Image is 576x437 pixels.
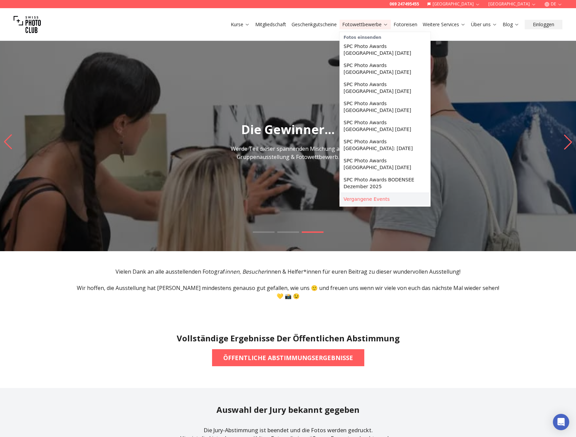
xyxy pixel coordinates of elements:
[394,21,417,28] a: Fotoreisen
[341,97,429,116] a: SPC Photo Awards [GEOGRAPHIC_DATA] [DATE]
[471,21,497,28] a: Über uns
[503,21,519,28] a: Blog
[212,145,364,161] p: Werde Teil dieser spannenden Mischung aus Gruppenausstellung & Fotowettbewerb.
[341,193,429,205] a: Vergangene Events
[525,20,562,29] button: Einloggen
[225,268,266,275] em: innen, Besucher
[341,155,429,174] a: SPC Photo Awards [GEOGRAPHIC_DATA] [DATE]
[252,20,289,29] button: Mitgliedschaft
[255,21,286,28] a: Mitgliedschaft
[423,21,466,28] a: Weitere Services
[341,33,429,40] div: Fotos einsenden
[391,20,420,29] button: Fotoreisen
[341,116,429,135] a: SPC Photo Awards [GEOGRAPHIC_DATA] [DATE]
[216,404,360,415] h2: Auswahl der Jury bekannt gegeben
[231,21,250,28] a: Kurse
[553,414,569,430] div: Open Intercom Messenger
[389,1,419,7] a: 069 247495455
[420,20,468,29] button: Weitere Services
[341,78,429,97] a: SPC Photo Awards [GEOGRAPHIC_DATA] [DATE]
[228,20,252,29] button: Kurse
[289,20,339,29] button: Geschenkgutscheine
[341,40,429,59] a: SPC Photo Awards [GEOGRAPHIC_DATA] [DATE]
[341,135,429,155] a: SPC Photo Awards [GEOGRAPHIC_DATA]: [DATE]
[342,21,388,28] a: Fotowettbewerbe
[177,333,400,344] h2: Vollständige Ergebnisse der öffentlichen Abstimmung
[500,20,522,29] button: Blog
[292,21,337,28] a: Geschenkgutscheine
[341,174,429,193] a: SPC Photo Awards BODENSEE Dezember 2025
[223,353,353,362] b: ÖFFENTLICHE ABSTIMMUNGSERGEBNISSE
[212,349,364,366] button: ÖFFENTLICHE ABSTIMMUNGSERGEBNISSE
[14,11,41,38] img: Swiss photo club
[76,284,500,300] p: Wir hoffen, die Ausstellung hat [PERSON_NAME] mindestens genauso gut gefallen, wie uns 🙂 und freu...
[76,268,500,276] p: Vielen Dank an alle ausstellenden Fotograf innen & Helfer*innen für euren Beitrag zu dieser wunde...
[341,59,429,78] a: SPC Photo Awards [GEOGRAPHIC_DATA] [DATE]
[468,20,500,29] button: Über uns
[339,20,391,29] button: Fotowettbewerbe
